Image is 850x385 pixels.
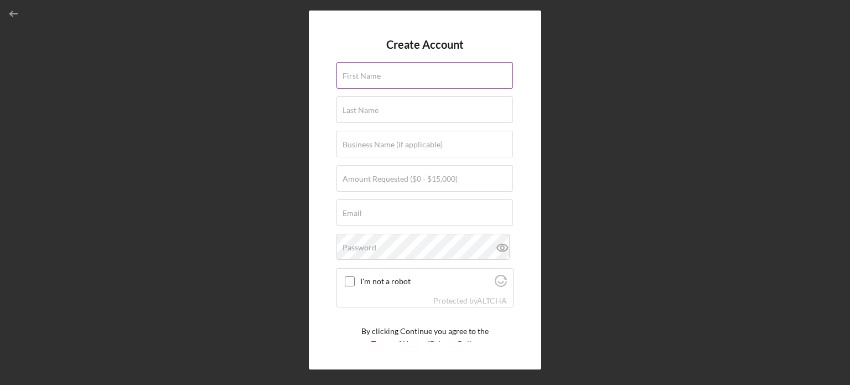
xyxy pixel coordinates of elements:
[343,174,458,183] label: Amount Requested ($0 - $15,000)
[343,243,376,252] label: Password
[360,277,491,286] label: I'm not a robot
[477,296,507,305] a: Visit Altcha.org
[343,71,381,80] label: First Name
[430,339,479,348] a: Privacy Policy
[495,279,507,289] a: Visit Altcha.org
[343,140,443,149] label: Business Name (if applicable)
[386,38,464,51] h4: Create Account
[343,209,362,218] label: Email
[371,339,416,348] a: Terms of Use
[361,325,489,350] p: By clicking Continue you agree to the and
[433,296,507,305] div: Protected by
[343,106,379,115] label: Last Name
